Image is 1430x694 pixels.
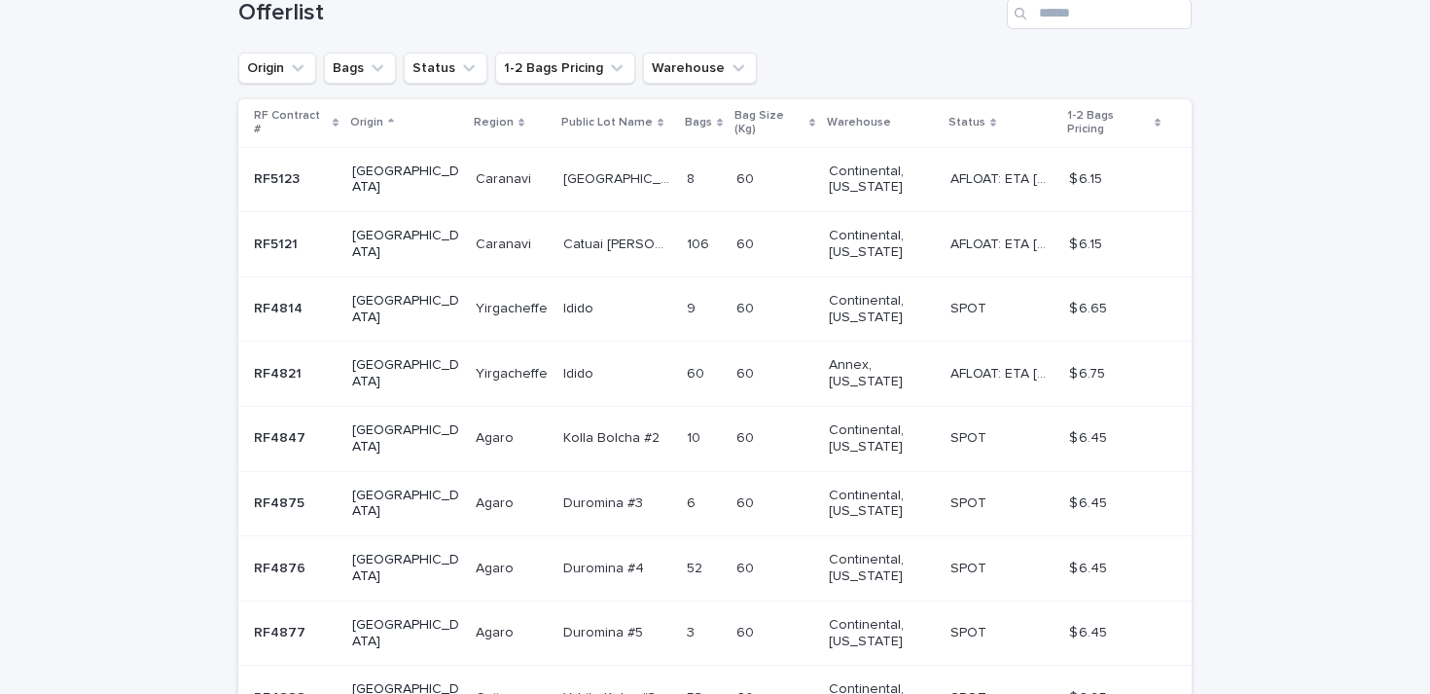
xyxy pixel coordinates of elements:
[476,362,552,383] p: Yirgacheffe
[563,233,675,253] p: Catuai [PERSON_NAME]
[238,471,1192,536] tr: RF4875RF4875 [GEOGRAPHIC_DATA]AgaroAgaro Duromina #3Duromina #3 66 6060 Continental, [US_STATE] S...
[238,342,1192,407] tr: RF4821RF4821 [GEOGRAPHIC_DATA]YirgacheffeYirgacheffe IdidoIdido 6060 6060 Annex, [US_STATE] AFLOA...
[687,362,708,383] p: 60
[238,53,316,84] button: Origin
[736,167,758,188] p: 60
[254,362,305,383] p: RF4821
[254,105,328,141] p: RF Contract #
[736,621,758,641] p: 60
[352,228,460,261] p: [GEOGRAPHIC_DATA]
[563,492,647,512] p: Duromina #3
[734,105,804,141] p: Bag Size (Kg)
[476,297,552,317] p: Yirgacheffe
[495,53,635,84] button: 1-2 Bags Pricing
[254,297,306,317] p: RF4814
[687,557,706,577] p: 52
[563,557,648,577] p: Duromina #4
[1069,557,1111,577] p: $ 6.45
[950,621,990,641] p: SPOT
[238,147,1192,212] tr: RF5123RF5123 [GEOGRAPHIC_DATA]CaranaviCaranavi [GEOGRAPHIC_DATA][GEOGRAPHIC_DATA] 88 6060 Contine...
[736,362,758,383] p: 60
[238,601,1192,666] tr: RF4877RF4877 [GEOGRAPHIC_DATA]AgaroAgaro Duromina #5Duromina #5 33 6060 Continental, [US_STATE] S...
[687,297,699,317] p: 9
[352,552,460,585] p: [GEOGRAPHIC_DATA]
[687,621,698,641] p: 3
[324,53,396,84] button: Bags
[352,164,460,197] p: [GEOGRAPHIC_DATA]
[1069,233,1106,253] p: $ 6.15
[736,297,758,317] p: 60
[685,112,712,133] p: Bags
[950,362,1057,383] p: AFLOAT: ETA 09-28-2025
[563,426,663,447] p: Kolla Bolcha #2
[352,488,460,521] p: [GEOGRAPHIC_DATA]
[352,422,460,456] p: [GEOGRAPHIC_DATA]
[238,276,1192,342] tr: RF4814RF4814 [GEOGRAPHIC_DATA]YirgacheffeYirgacheffe IdidoIdido 99 6060 Continental, [US_STATE] S...
[404,53,487,84] button: Status
[352,357,460,390] p: [GEOGRAPHIC_DATA]
[687,492,699,512] p: 6
[254,167,304,188] p: RF5123
[476,557,518,577] p: Agaro
[476,167,535,188] p: Caranavi
[238,536,1192,602] tr: RF4876RF4876 [GEOGRAPHIC_DATA]AgaroAgaro Duromina #4Duromina #4 5252 6060 Continental, [US_STATE]...
[950,233,1057,253] p: AFLOAT: ETA 10-15-2025
[827,112,891,133] p: Warehouse
[561,112,653,133] p: Public Lot Name
[950,557,990,577] p: SPOT
[1069,362,1109,383] p: $ 6.75
[950,297,990,317] p: SPOT
[254,557,309,577] p: RF4876
[736,233,758,253] p: 60
[687,167,698,188] p: 8
[563,297,597,317] p: Idido
[238,406,1192,471] tr: RF4847RF4847 [GEOGRAPHIC_DATA]AgaroAgaro Kolla Bolcha #2Kolla Bolcha #2 1010 6060 Continental, [U...
[736,426,758,447] p: 60
[1069,426,1111,447] p: $ 6.45
[1069,621,1111,641] p: $ 6.45
[643,53,757,84] button: Warehouse
[254,621,309,641] p: RF4877
[254,492,308,512] p: RF4875
[476,233,535,253] p: Caranavi
[1069,297,1111,317] p: $ 6.65
[687,426,704,447] p: 10
[474,112,514,133] p: Region
[687,233,713,253] p: 106
[736,492,758,512] p: 60
[1067,105,1150,141] p: 1-2 Bags Pricing
[563,167,675,188] p: [GEOGRAPHIC_DATA]
[476,492,518,512] p: Agaro
[352,293,460,326] p: [GEOGRAPHIC_DATA]
[476,426,518,447] p: Agaro
[736,557,758,577] p: 60
[350,112,383,133] p: Origin
[563,362,597,383] p: Idido
[950,492,990,512] p: SPOT
[254,426,309,447] p: RF4847
[950,426,990,447] p: SPOT
[563,621,647,641] p: Duromina #5
[476,621,518,641] p: Agaro
[254,233,302,253] p: RF5121
[950,167,1057,188] p: AFLOAT: ETA 10-15-2025
[238,212,1192,277] tr: RF5121RF5121 [GEOGRAPHIC_DATA]CaranaviCaranavi Catuai [PERSON_NAME]Catuai [PERSON_NAME] 106106 60...
[1069,492,1111,512] p: $ 6.45
[948,112,985,133] p: Status
[1069,167,1106,188] p: $ 6.15
[352,617,460,650] p: [GEOGRAPHIC_DATA]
